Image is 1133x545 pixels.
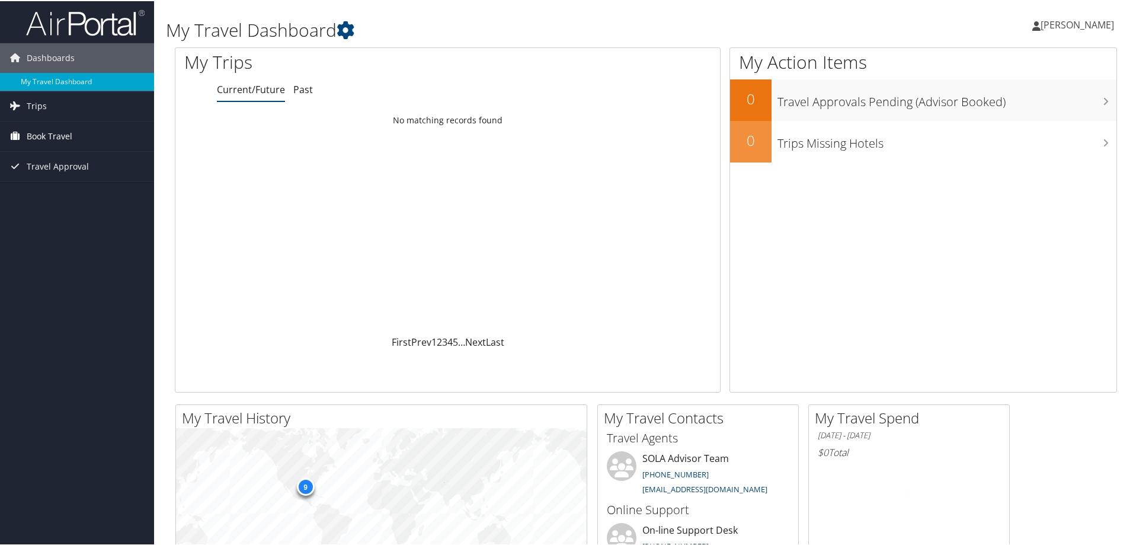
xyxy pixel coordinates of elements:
a: 2 [437,334,442,348]
span: … [458,334,465,348]
a: [PHONE_NUMBER] [642,468,709,479]
a: First [392,334,411,348]
h6: [DATE] - [DATE] [818,429,1000,440]
a: 4 [447,334,453,348]
div: 9 [296,477,314,495]
span: Travel Approval [27,151,89,180]
h2: 0 [730,88,772,108]
a: 0Trips Missing Hotels [730,120,1116,161]
span: $0 [818,445,828,458]
h3: Online Support [607,501,789,517]
span: Dashboards [27,42,75,72]
h1: My Trips [184,49,484,74]
h1: My Action Items [730,49,1116,74]
a: Last [486,334,504,348]
a: 0Travel Approvals Pending (Advisor Booked) [730,78,1116,120]
a: Past [293,82,313,95]
h2: My Travel Contacts [604,407,798,427]
h3: Trips Missing Hotels [777,128,1116,151]
h2: My Travel Spend [815,407,1009,427]
h2: My Travel History [182,407,587,427]
a: [EMAIL_ADDRESS][DOMAIN_NAME] [642,483,767,493]
td: No matching records found [175,109,720,130]
a: 3 [442,334,447,348]
h3: Travel Agents [607,429,789,445]
h3: Travel Approvals Pending (Advisor Booked) [777,87,1116,109]
h6: Total [818,445,1000,458]
a: Next [465,334,486,348]
a: 5 [453,334,458,348]
li: SOLA Advisor Team [601,450,795,499]
a: Prev [411,334,431,348]
span: Trips [27,90,47,120]
h1: My Travel Dashboard [166,17,806,42]
span: [PERSON_NAME] [1041,17,1114,30]
a: Current/Future [217,82,285,95]
a: [PERSON_NAME] [1032,6,1126,42]
a: 1 [431,334,437,348]
h2: 0 [730,129,772,149]
img: airportal-logo.png [26,8,145,36]
span: Book Travel [27,120,72,150]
